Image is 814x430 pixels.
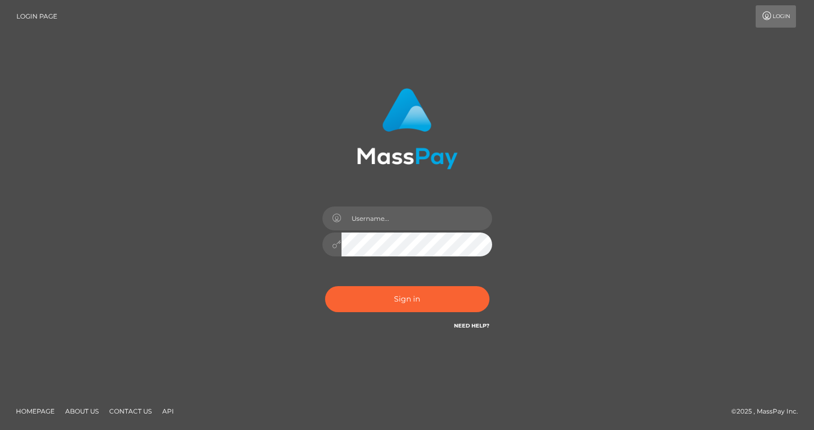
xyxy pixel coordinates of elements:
a: Need Help? [454,322,489,329]
a: About Us [61,403,103,419]
img: MassPay Login [357,88,458,169]
a: Login [756,5,796,28]
a: Homepage [12,403,59,419]
a: Login Page [16,5,57,28]
div: © 2025 , MassPay Inc. [731,406,806,417]
a: Contact Us [105,403,156,419]
button: Sign in [325,286,489,312]
input: Username... [342,207,492,230]
a: API [158,403,178,419]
